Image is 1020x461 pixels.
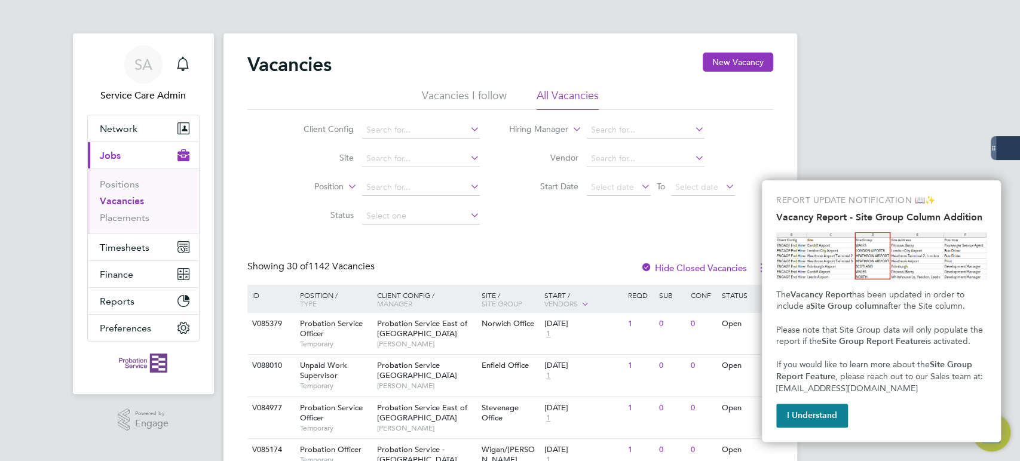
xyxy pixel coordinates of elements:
[719,355,771,377] div: Open
[544,361,622,371] div: [DATE]
[135,408,169,419] span: Powered by
[362,208,480,225] input: Select one
[544,371,552,381] span: 1
[544,445,622,455] div: [DATE]
[100,242,149,253] span: Timesheets
[625,439,656,461] div: 1
[810,301,884,311] strong: Site Group column
[374,285,479,314] div: Client Config /
[544,403,622,413] div: [DATE]
[285,124,354,134] label: Client Config
[247,260,377,273] div: Showing
[285,210,354,220] label: Status
[926,336,970,346] span: is activated.
[719,397,771,419] div: Open
[653,179,669,194] span: To
[377,423,476,433] span: [PERSON_NAME]
[544,319,622,329] div: [DATE]
[249,313,291,335] div: V085379
[482,299,522,308] span: Site Group
[688,313,719,335] div: 0
[591,182,634,192] span: Select date
[544,329,552,339] span: 1
[275,181,344,193] label: Position
[703,53,773,72] button: New Vacancy
[377,360,457,380] span: Probation Service [GEOGRAPHIC_DATA]
[544,299,578,308] span: Vendors
[656,285,687,305] div: Sub
[100,150,121,161] span: Jobs
[119,354,167,373] img: probationservice-logo-retina.png
[656,397,687,419] div: 0
[776,404,848,428] button: I Understand
[100,322,151,334] span: Preferences
[249,397,291,419] div: V084977
[87,88,200,103] span: Service Care Admin
[625,285,656,305] div: Reqd
[299,402,362,423] span: Probation Service Officer
[762,180,1001,442] div: Vacancy Report - Site Group Column Addition
[587,150,704,167] input: Search for...
[362,179,480,196] input: Search for...
[587,122,704,139] input: Search for...
[249,439,291,461] div: V085174
[719,285,771,305] div: Status
[675,182,718,192] span: Select date
[299,339,371,349] span: Temporary
[290,285,374,314] div: Position /
[482,360,529,370] span: Enfield Office
[377,339,476,349] span: [PERSON_NAME]
[377,318,467,339] span: Probation Service East of [GEOGRAPHIC_DATA]
[100,212,149,223] a: Placements
[299,360,347,380] span: Unpaid Work Supervisor
[135,419,169,429] span: Engage
[299,444,361,454] span: Probation Officer
[776,195,987,207] p: REPORT UPDATE NOTIFICATION 📖✨
[688,397,719,419] div: 0
[656,313,687,335] div: 0
[377,402,467,423] span: Probation Service East of [GEOGRAPHIC_DATA]
[656,355,687,377] div: 0
[791,290,852,300] strong: Vacancy Report
[362,150,480,167] input: Search for...
[100,269,133,280] span: Finance
[87,354,200,373] a: Go to home page
[287,260,375,272] span: 1142 Vacancies
[510,181,578,192] label: Start Date
[100,296,134,307] span: Reports
[285,152,354,163] label: Site
[299,423,371,433] span: Temporary
[299,381,371,391] span: Temporary
[884,301,965,311] span: after the Site column.
[688,285,719,305] div: Conf
[249,355,291,377] div: V088010
[247,53,332,76] h2: Vacancies
[482,318,534,328] span: Norwich Office
[776,371,985,394] span: , please reach out to our Sales team at: [EMAIL_ADDRESS][DOMAIN_NAME]
[719,439,771,461] div: Open
[625,313,656,335] div: 1
[362,122,480,139] input: Search for...
[776,232,987,279] img: Site Group Column in Vacancy Report
[500,124,568,136] label: Hiring Manager
[776,290,791,300] span: The
[482,402,519,423] span: Stevenage Office
[541,285,625,315] div: Start /
[776,359,975,382] strong: Site Group Report Feature
[776,325,985,347] span: Please note that Site Group data will only populate the report if the
[641,262,747,273] label: Hide Closed Vacancies
[377,381,476,391] span: [PERSON_NAME]
[479,285,541,314] div: Site /
[776,290,967,312] span: has been updated in order to include a
[719,313,771,335] div: Open
[656,439,687,461] div: 0
[87,45,200,103] a: Go to account details
[100,123,137,134] span: Network
[377,299,412,308] span: Manager
[100,179,139,190] a: Positions
[776,211,987,223] h2: Vacancy Report - Site Group Column Addition
[299,318,362,339] span: Probation Service Officer
[299,299,316,308] span: Type
[287,260,308,272] span: 30 of
[134,57,152,72] span: SA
